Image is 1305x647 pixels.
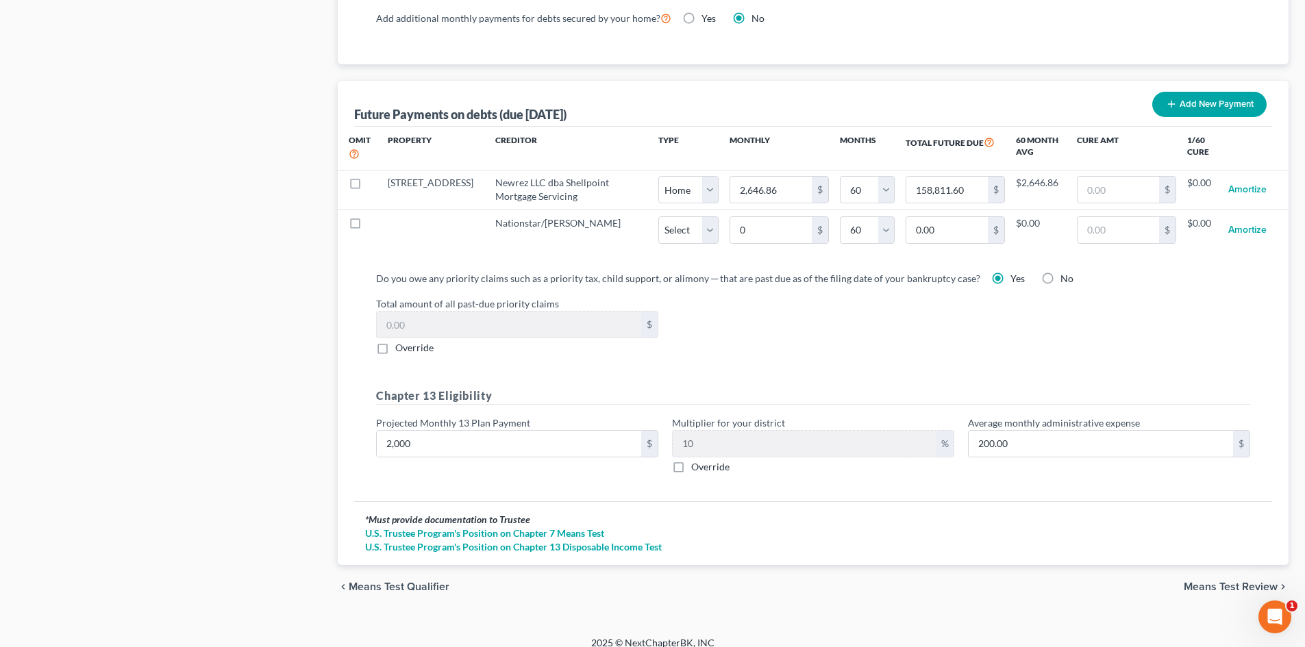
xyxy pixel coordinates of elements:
th: Cure Amt [1066,127,1187,170]
div: $ [1159,217,1176,243]
th: Property [377,127,484,170]
h5: Chapter 13 Eligibility [376,388,1250,405]
th: 1/60 Cure [1187,127,1217,170]
div: $ [812,177,828,203]
div: % [936,431,954,457]
td: $0.00 [1187,170,1217,210]
th: Monthly [719,127,840,170]
input: 0.00 [673,431,936,457]
th: Total Future Due [895,127,1016,170]
div: $ [641,431,658,457]
span: No [1060,272,1073,284]
span: Means Test Qualifier [349,581,449,592]
button: Amortize [1228,216,1267,244]
span: Override [691,461,730,472]
th: Creditor [484,127,659,170]
input: 0.00 [377,431,641,457]
span: Override [395,342,434,353]
td: Nationstar/[PERSON_NAME] [484,210,659,250]
td: $0.00 [1187,210,1217,250]
td: [STREET_ADDRESS] [377,170,484,210]
th: Omit [338,127,376,170]
div: $ [812,217,828,243]
label: Total amount of all past-due priority claims [369,296,1257,311]
td: Newrez LLC dba Shellpoint Mortgage Servicing [484,170,659,210]
div: $ [988,177,1004,203]
span: Means Test Review [1184,581,1278,592]
iframe: Intercom live chat [1258,600,1291,633]
div: $ [1233,431,1250,457]
button: Add New Payment [1152,92,1267,117]
div: $ [988,217,1004,243]
td: $2,646.86 [1016,170,1065,210]
label: Projected Monthly 13 Plan Payment [376,416,530,430]
span: No [751,12,765,24]
a: U.S. Trustee Program's Position on Chapter 7 Means Test [365,527,1261,540]
input: 0.00 [730,177,812,203]
button: Amortize [1228,176,1267,203]
label: Multiplier for your district [672,416,785,430]
th: Months [840,127,895,170]
input: 0.00 [906,217,988,243]
i: chevron_right [1278,581,1289,592]
div: Future Payments on debts (due [DATE]) [354,106,567,123]
input: 0.00 [1078,217,1159,243]
span: Yes [701,12,716,24]
input: 0.00 [906,177,988,203]
th: 60 Month Avg [1016,127,1065,170]
a: U.S. Trustee Program's Position on Chapter 13 Disposable Income Test [365,540,1261,554]
input: 0.00 [1078,177,1159,203]
div: $ [641,312,658,338]
td: $0.00 [1016,210,1065,250]
input: 0.00 [969,431,1233,457]
div: Must provide documentation to Trustee [365,513,1261,527]
button: Means Test Review chevron_right [1184,581,1289,592]
th: Type [658,127,719,170]
span: Yes [1010,272,1025,284]
input: 0.00 [377,312,641,338]
div: $ [1159,177,1176,203]
label: Do you owe any priority claims such as a priority tax, child support, or alimony ─ that are past ... [376,271,980,286]
label: Add additional monthly payments for debts secured by your home? [376,10,671,26]
input: 0.00 [730,217,812,243]
i: chevron_left [338,581,349,592]
span: 1 [1287,600,1297,611]
label: Average monthly administrative expense [968,416,1140,430]
button: chevron_left Means Test Qualifier [338,581,449,592]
